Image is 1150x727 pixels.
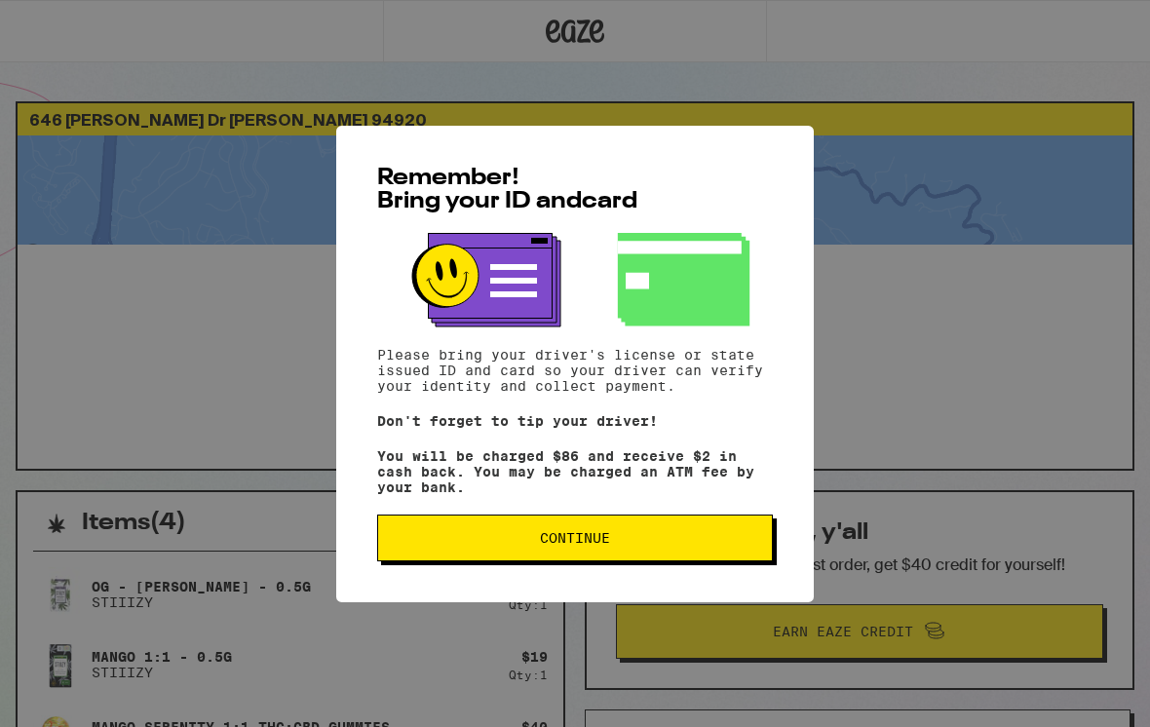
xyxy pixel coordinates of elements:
[377,347,773,394] p: Please bring your driver's license or state issued ID and card so your driver can verify your ide...
[540,531,610,545] span: Continue
[377,413,773,429] p: Don't forget to tip your driver!
[377,167,637,213] span: Remember! Bring your ID and card
[377,448,773,495] p: You will be charged $86 and receive $2 in cash back. You may be charged an ATM fee by your bank.
[377,515,773,561] button: Continue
